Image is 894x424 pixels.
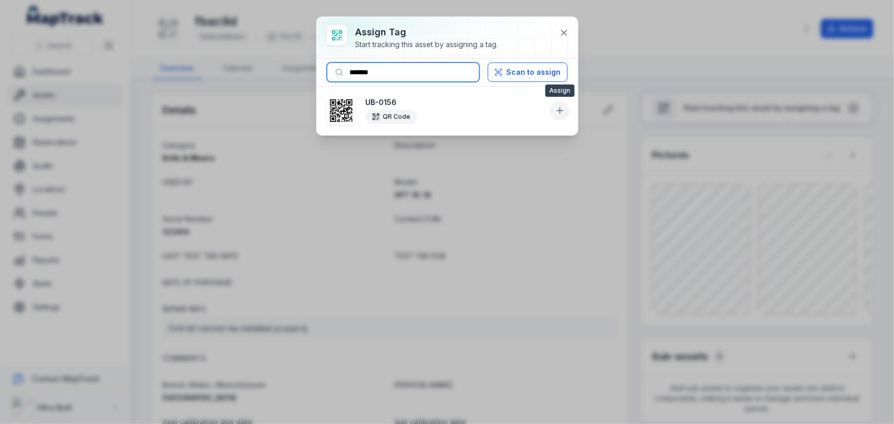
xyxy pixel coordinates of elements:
[356,39,498,50] div: Start tracking this asset by assigning a tag.
[366,110,417,124] div: QR Code
[366,97,546,108] strong: UB-0156
[488,62,568,82] button: Scan to assign
[545,84,574,97] span: Assign
[356,25,498,39] h3: Assign tag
